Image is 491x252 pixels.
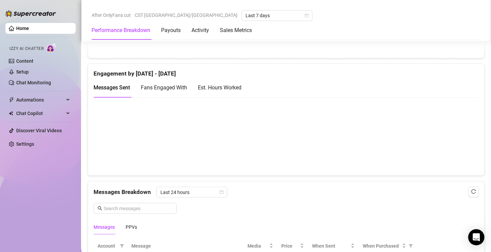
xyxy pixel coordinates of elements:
div: Payouts [161,26,181,34]
span: calendar [219,190,224,194]
img: Chat Copilot [9,111,13,116]
span: filter [407,241,414,251]
a: Content [16,58,33,64]
a: Home [16,26,29,31]
div: Est. Hours Worked [198,83,241,92]
div: Performance Breakdown [92,26,150,34]
input: Search messages [104,204,173,212]
span: filter [120,244,124,248]
span: Last 24 hours [160,187,223,197]
span: Last 7 days [245,10,308,21]
img: AI Chatter [46,43,57,53]
span: calendar [305,13,309,18]
div: Engagement by [DATE] - [DATE] [94,64,479,78]
span: filter [119,241,125,251]
span: Media [248,242,268,249]
div: PPVs [126,223,137,230]
a: Setup [16,69,29,75]
span: Price [281,242,299,249]
span: CST [GEOGRAPHIC_DATA]/[GEOGRAPHIC_DATA] [135,10,237,20]
span: After OnlyFans cut [92,10,131,20]
div: Open Intercom Messenger [468,229,484,245]
span: search [98,206,102,211]
span: Chat Copilot [16,108,64,119]
div: Activity [191,26,209,34]
a: Discover Viral Videos [16,128,62,133]
span: Messages Sent [94,84,130,91]
span: thunderbolt [9,97,14,103]
span: When Sent [312,242,349,249]
span: Account [98,242,117,249]
span: Fans Engaged With [141,84,187,91]
div: Sales Metrics [220,26,252,34]
span: Izzy AI Chatter [9,46,44,52]
img: logo-BBDzfeDw.svg [5,10,56,17]
span: filter [409,244,413,248]
div: Messages [94,223,115,230]
div: Messages Breakdown [94,187,479,197]
span: When Purchased [363,242,400,249]
span: Automations [16,94,64,105]
a: Chat Monitoring [16,80,51,85]
a: Settings [16,141,34,147]
span: reload [471,189,476,194]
